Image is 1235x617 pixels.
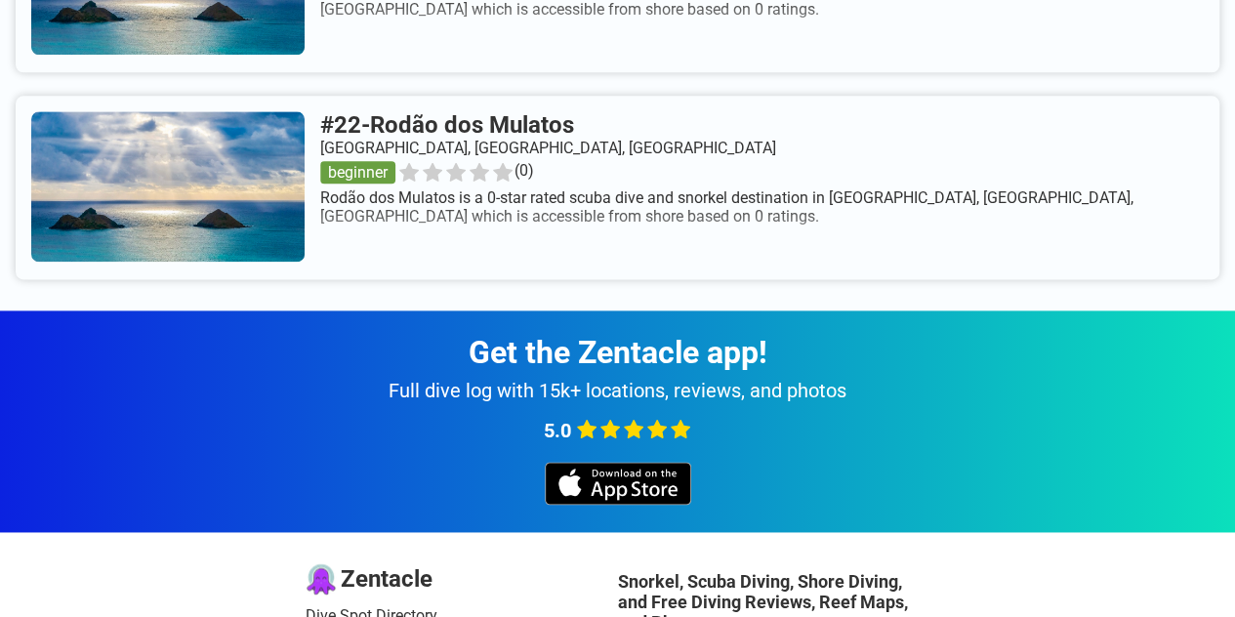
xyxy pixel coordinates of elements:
span: Zentacle [341,565,432,593]
div: Full dive log with 15k+ locations, reviews, and photos [23,379,1212,402]
img: iOS app store [545,462,691,505]
span: 5.0 [544,419,571,442]
a: iOS app store [545,490,691,509]
img: logo [306,563,337,595]
div: Get the Zentacle app! [23,334,1212,371]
